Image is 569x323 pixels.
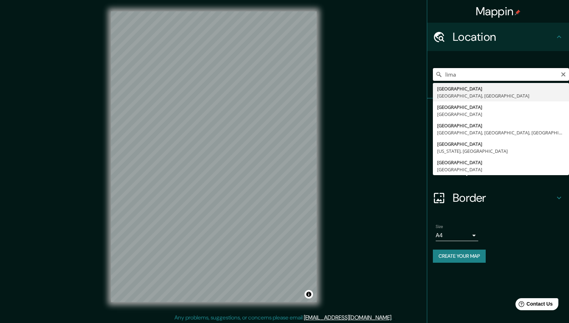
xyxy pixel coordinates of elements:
div: Pins [427,99,569,127]
div: [GEOGRAPHIC_DATA] [437,85,565,92]
h4: Location [453,30,555,44]
iframe: Help widget launcher [506,295,561,315]
div: . [394,313,395,322]
button: Toggle attribution [305,290,313,299]
div: [GEOGRAPHIC_DATA], [GEOGRAPHIC_DATA] [437,92,565,99]
div: [GEOGRAPHIC_DATA], [GEOGRAPHIC_DATA], [GEOGRAPHIC_DATA] [437,129,565,136]
div: Style [427,127,569,155]
p: Any problems, suggestions, or concerns please email . [174,313,392,322]
div: Location [427,23,569,51]
canvas: Map [111,11,317,302]
div: [GEOGRAPHIC_DATA] [437,159,565,166]
div: [GEOGRAPHIC_DATA] [437,140,565,147]
div: [GEOGRAPHIC_DATA] [437,111,565,118]
button: Clear [560,71,566,77]
div: Border [427,184,569,212]
h4: Mappin [476,4,521,18]
button: Create your map [433,250,486,263]
div: . [392,313,394,322]
label: Size [436,224,443,230]
div: [US_STATE], [GEOGRAPHIC_DATA] [437,147,565,155]
img: pin-icon.png [515,10,520,15]
div: [GEOGRAPHIC_DATA] [437,166,565,173]
div: A4 [436,230,478,241]
h4: Border [453,191,555,205]
div: [GEOGRAPHIC_DATA] [437,104,565,111]
input: Pick your city or area [433,68,569,81]
h4: Layout [453,162,555,177]
div: [GEOGRAPHIC_DATA] [437,122,565,129]
div: Layout [427,155,569,184]
a: [EMAIL_ADDRESS][DOMAIN_NAME] [304,314,391,321]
